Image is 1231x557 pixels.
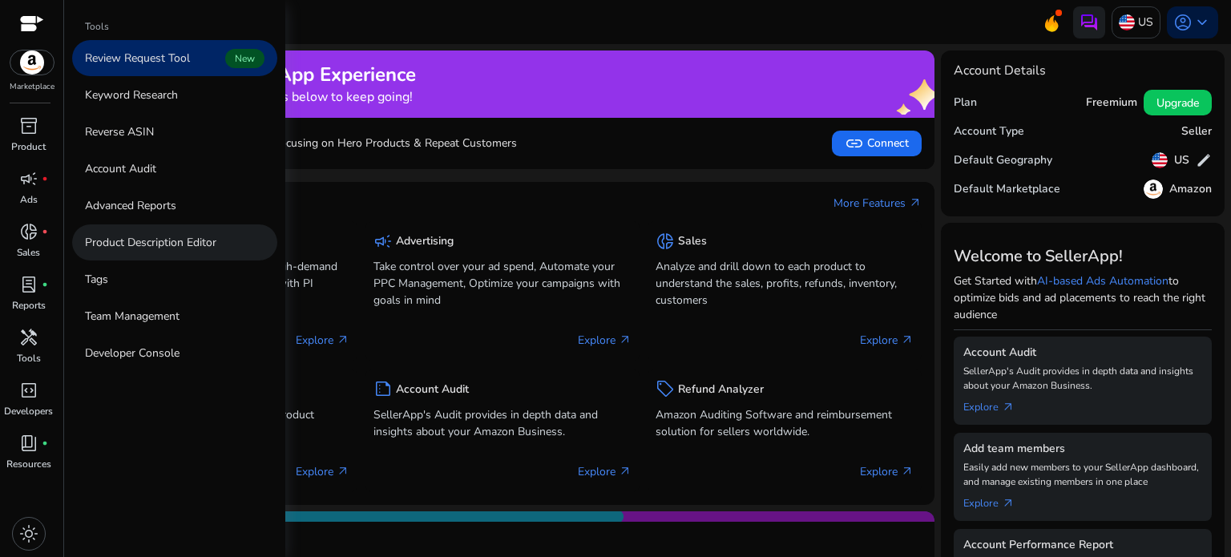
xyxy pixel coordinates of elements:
[1181,125,1212,139] h5: Seller
[1119,14,1135,30] img: us.svg
[1138,8,1153,36] p: US
[954,125,1024,139] h5: Account Type
[296,463,349,480] p: Explore
[656,406,914,440] p: Amazon Auditing Software and reimbursement solution for sellers worldwide.
[909,196,922,209] span: arrow_outward
[578,463,632,480] p: Explore
[954,63,1046,79] h4: Account Details
[1152,152,1168,168] img: us.svg
[1174,154,1189,168] h5: US
[112,135,517,151] p: Boost Sales by Focusing on Hero Products & Repeat Customers
[19,328,38,347] span: handyman
[85,160,156,177] p: Account Audit
[845,134,864,153] span: link
[1037,273,1168,289] a: AI-based Ads Automation
[4,404,53,418] p: Developers
[954,96,977,110] h5: Plan
[42,42,176,54] div: Domain: [DOMAIN_NAME]
[1002,401,1015,414] span: arrow_outward
[1196,152,1212,168] span: edit
[85,308,180,325] p: Team Management
[85,345,180,361] p: Developer Console
[85,123,154,140] p: Reverse ASIN
[578,332,632,349] p: Explore
[832,131,922,156] button: linkConnect
[860,463,914,480] p: Explore
[619,465,632,478] span: arrow_outward
[19,275,38,294] span: lab_profile
[954,154,1052,168] h5: Default Geography
[963,442,1202,456] h5: Add team members
[159,93,172,106] img: tab_keywords_by_traffic_grey.svg
[963,364,1202,393] p: SellerApp's Audit provides in depth data and insights about your Amazon Business.
[656,258,914,309] p: Analyze and drill down to each product to understand the sales, profits, refunds, inventory, cust...
[1144,180,1163,199] img: amazon.svg
[396,383,469,397] h5: Account Audit
[1169,183,1212,196] h5: Amazon
[26,42,38,54] img: website_grey.svg
[10,81,54,93] p: Marketplace
[85,87,178,103] p: Keyword Research
[963,539,1202,552] h5: Account Performance Report
[19,524,38,543] span: light_mode
[833,195,922,212] a: More Featuresarrow_outward
[678,383,764,397] h5: Refund Analyzer
[26,26,38,38] img: logo_orange.svg
[373,258,632,309] p: Take control over your ad spend, Automate your PPC Management, Optimize your campaigns with goals...
[656,232,675,251] span: donut_small
[619,333,632,346] span: arrow_outward
[845,134,909,153] span: Connect
[296,332,349,349] p: Explore
[656,379,675,398] span: sell
[963,460,1202,489] p: Easily add new members to your SellerApp dashboard, and manage existing members in one place
[954,247,1212,266] h3: Welcome to SellerApp!
[396,235,454,248] h5: Advertising
[45,26,79,38] div: v 4.0.25
[1173,13,1193,32] span: account_circle
[901,333,914,346] span: arrow_outward
[6,457,51,471] p: Resources
[42,228,48,235] span: fiber_manual_record
[85,197,176,214] p: Advanced Reports
[1193,13,1212,32] span: keyboard_arrow_down
[17,351,41,365] p: Tools
[19,434,38,453] span: book_4
[85,19,109,34] p: Tools
[337,465,349,478] span: arrow_outward
[10,50,54,75] img: amazon.svg
[954,183,1060,196] h5: Default Marketplace
[85,271,108,288] p: Tags
[11,139,46,154] p: Product
[1144,90,1212,115] button: Upgrade
[678,235,707,248] h5: Sales
[20,192,38,207] p: Ads
[225,49,264,68] span: New
[1156,95,1199,111] span: Upgrade
[43,93,56,106] img: tab_domain_overview_orange.svg
[963,489,1027,511] a: Explorearrow_outward
[963,393,1027,415] a: Explorearrow_outward
[85,50,190,67] p: Review Request Tool
[19,116,38,135] span: inventory_2
[42,281,48,288] span: fiber_manual_record
[42,176,48,182] span: fiber_manual_record
[373,232,393,251] span: campaign
[12,298,46,313] p: Reports
[17,245,40,260] p: Sales
[19,222,38,241] span: donut_small
[901,465,914,478] span: arrow_outward
[860,332,914,349] p: Explore
[19,169,38,188] span: campaign
[373,406,632,440] p: SellerApp's Audit provides in depth data and insights about your Amazon Business.
[963,346,1202,360] h5: Account Audit
[85,234,216,251] p: Product Description Editor
[177,95,270,105] div: Keywords by Traffic
[1002,497,1015,510] span: arrow_outward
[954,272,1212,323] p: Get Started with to optimize bids and ad placements to reach the right audience
[42,440,48,446] span: fiber_manual_record
[61,95,143,105] div: Domain Overview
[373,379,393,398] span: summarize
[19,381,38,400] span: code_blocks
[1086,96,1137,110] h5: Freemium
[337,333,349,346] span: arrow_outward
